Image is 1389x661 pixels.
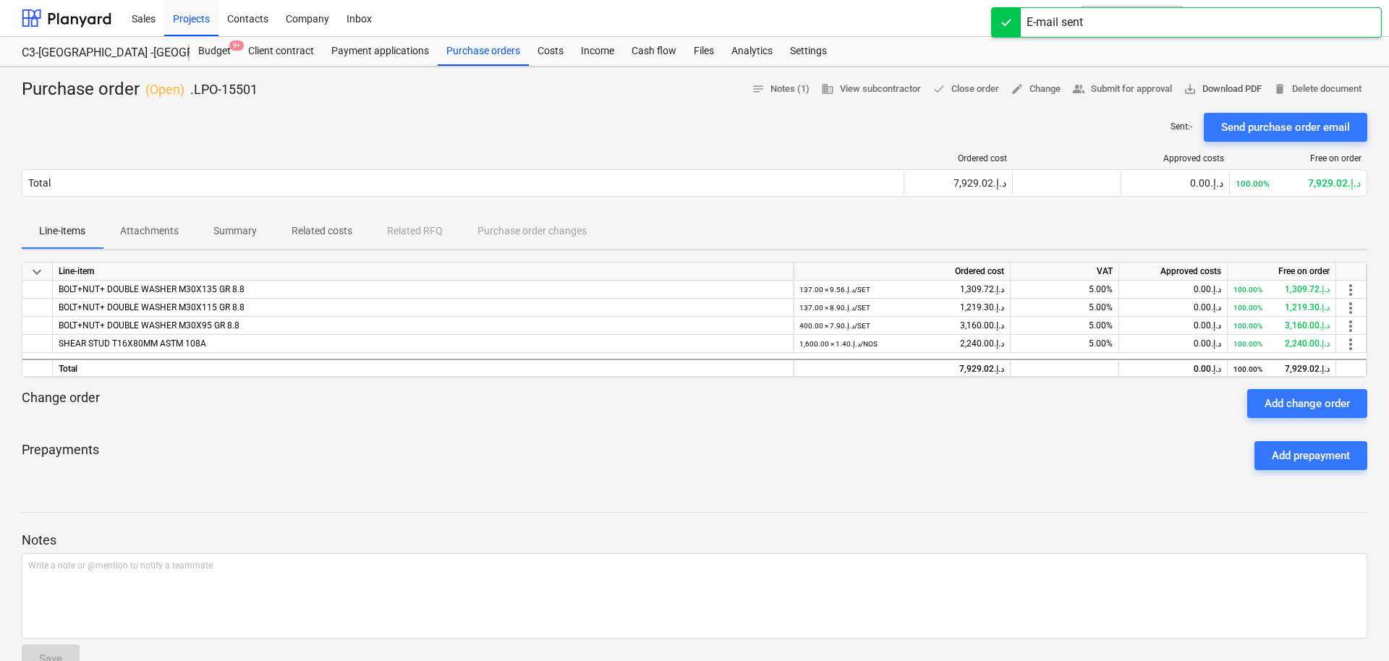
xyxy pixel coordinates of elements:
div: 1,219.30د.إ.‏ [799,299,1004,317]
div: 0.00د.إ.‏ [1125,281,1221,299]
small: 100.00% [1233,322,1262,330]
div: 0.00د.إ.‏ [1125,335,1221,353]
button: Notes (1) [746,78,815,101]
div: Ordered cost [794,263,1011,281]
small: 100.00% [1233,340,1262,348]
div: 0.00د.إ.‏ [1125,299,1221,317]
div: 5.00% [1011,317,1119,335]
div: 1,219.30د.إ.‏ [1233,299,1330,317]
div: 7,929.02د.إ.‏ [1236,177,1361,189]
p: Attachments [120,223,179,239]
div: 5.00% [1011,335,1119,353]
div: Add change order [1265,394,1350,413]
small: 100.00% [1233,304,1262,312]
p: Summary [213,223,257,239]
div: Client contract [239,37,323,66]
div: C3-[GEOGRAPHIC_DATA] -[GEOGRAPHIC_DATA] [22,46,172,61]
p: Sent : - [1171,121,1192,133]
span: save_alt [1184,82,1197,95]
div: Total [28,177,51,189]
span: more_vert [1342,299,1359,317]
div: 7,929.02د.إ.‏ [1233,360,1330,378]
p: Notes [22,532,1367,549]
span: more_vert [1342,336,1359,353]
span: edit [1011,82,1024,95]
div: 7,929.02د.إ.‏ [799,360,1004,378]
div: 5.00% [1011,281,1119,299]
iframe: Chat Widget [1317,592,1389,661]
p: Line-items [39,223,85,239]
span: people_alt [1072,82,1085,95]
div: 3,160.00د.إ.‏ [1233,317,1330,335]
p: Related costs [292,223,352,239]
button: Send purchase order email [1204,113,1367,142]
a: Payment applications [323,37,438,66]
span: keyboard_arrow_down [28,263,46,281]
small: 137.00 × 8.90د.إ.‏ / SET [799,304,870,312]
span: Submit for approval [1072,81,1172,98]
div: Ordered cost [910,153,1007,163]
div: Budget [190,37,239,66]
p: .LPO-15501 [190,81,258,98]
small: 100.00% [1236,179,1270,189]
button: Close order [927,78,1005,101]
small: 137.00 × 9.56د.إ.‏ / SET [799,286,870,294]
div: Free on order [1228,263,1336,281]
span: notes [752,82,765,95]
button: Submit for approval [1066,78,1178,101]
a: Cash flow [623,37,685,66]
span: Change [1011,81,1061,98]
div: 0.00د.إ.‏ [1125,317,1221,335]
div: 1,309.72د.إ.‏ [799,281,1004,299]
span: 9+ [229,40,244,51]
div: 2,240.00د.إ.‏ [799,335,1004,353]
span: done [933,82,946,95]
a: Settings [781,37,836,66]
button: Add prepayment [1254,441,1367,470]
div: E-mail sent [1027,14,1083,31]
span: more_vert [1342,317,1359,335]
div: 1,309.72د.إ.‏ [1233,281,1330,299]
a: Purchase orders [438,37,529,66]
button: Delete document [1267,78,1367,101]
span: Delete document [1273,81,1362,98]
small: 100.00% [1233,286,1262,294]
span: Download PDF [1184,81,1262,98]
span: SHEAR STUD T16X80MM ASTM 108A [59,338,206,349]
div: Send purchase order email [1221,118,1350,137]
div: 0.00د.إ.‏ [1125,360,1221,378]
span: BOLT+NUT+ DOUBLE WASHER M30X135 GR 8.8 [59,284,245,294]
span: business [821,82,834,95]
button: Change [1005,78,1066,101]
button: View subcontractor [815,78,927,101]
span: BOLT+NUT+ DOUBLE WASHER M30X95 GR 8.8 [59,320,239,330]
small: 100.00% [1233,365,1262,373]
small: 1,600.00 × 1.40د.إ.‏ / NOS [799,340,878,348]
button: Add change order [1247,389,1367,418]
span: more_vert [1342,281,1359,299]
span: Notes (1) [752,81,810,98]
div: 3,160.00د.إ.‏ [799,317,1004,335]
div: 5.00% [1011,299,1119,317]
p: Change order [22,389,100,418]
span: BOLT+NUT+ DOUBLE WASHER M30X115 GR 8.8 [59,302,245,312]
div: VAT [1011,263,1119,281]
span: View subcontractor [821,81,921,98]
div: Approved costs [1119,263,1228,281]
div: 0.00د.إ.‏ [1127,177,1223,189]
div: Purchase order [22,78,258,101]
p: Prepayments [22,441,99,470]
div: Add prepayment [1272,446,1350,465]
a: Budget9+ [190,37,239,66]
small: 400.00 × 7.90د.إ.‏ / SET [799,322,870,330]
a: Analytics [723,37,781,66]
a: Income [572,37,623,66]
span: delete [1273,82,1286,95]
div: Approved costs [1127,153,1224,163]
